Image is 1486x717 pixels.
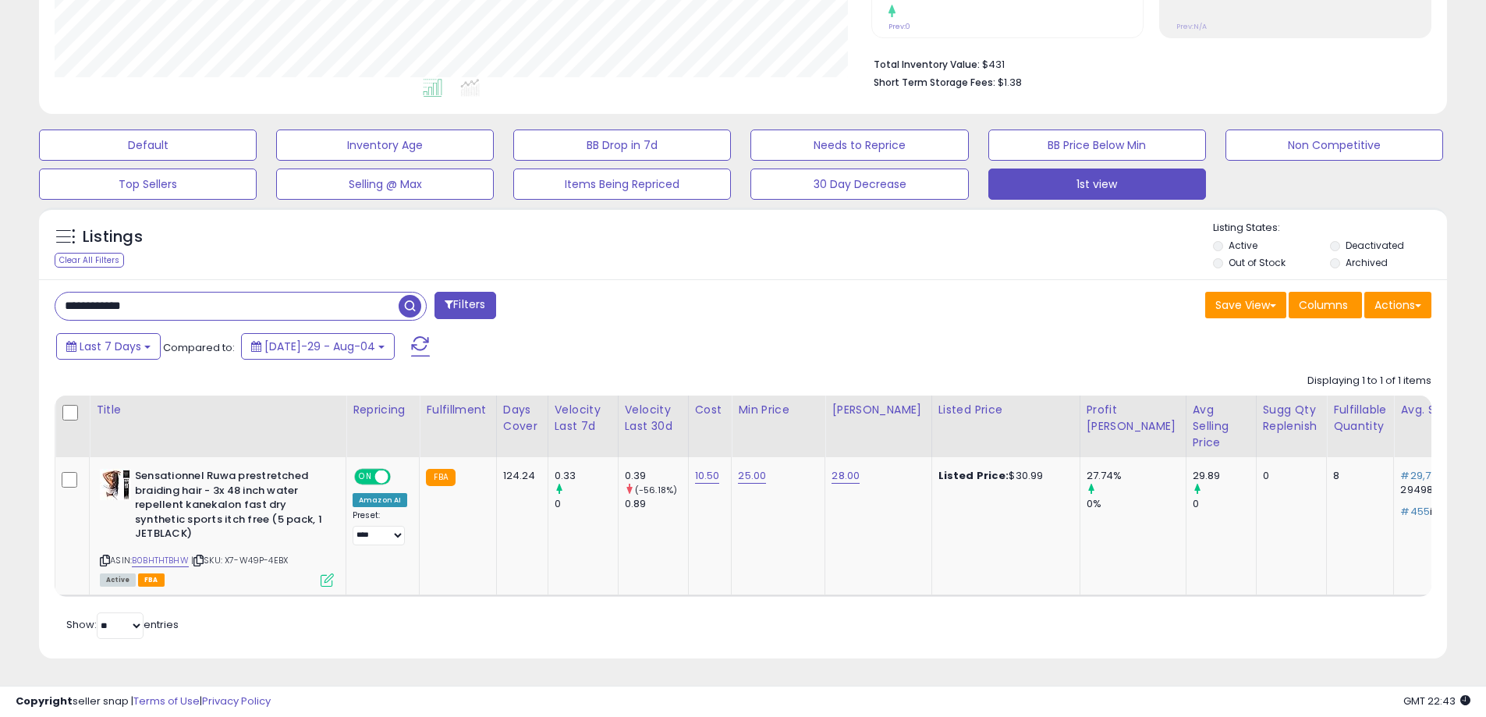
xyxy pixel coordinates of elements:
span: [DATE]-29 - Aug-04 [264,339,375,354]
button: 1st view [988,169,1206,200]
div: Clear All Filters [55,253,124,268]
div: 8 [1333,469,1381,483]
div: [PERSON_NAME] [832,402,924,418]
span: Show: entries [66,617,179,632]
button: Save View [1205,292,1286,318]
button: Inventory Age [276,130,494,161]
div: Listed Price [938,402,1073,418]
small: Prev: N/A [1176,22,1207,31]
div: ASIN: [100,469,334,584]
span: All listings currently available for purchase on Amazon [100,573,136,587]
button: Top Sellers [39,169,257,200]
span: Last 7 Days [80,339,141,354]
button: Non Competitive [1225,130,1443,161]
div: Days Cover [503,402,541,435]
span: FBA [138,573,165,587]
span: #455 [1400,504,1430,519]
div: Amazon AI [353,493,407,507]
div: 124.24 [503,469,536,483]
small: (-56.18%) [635,484,677,496]
span: Columns [1299,297,1348,313]
a: Privacy Policy [202,694,271,708]
button: Actions [1364,292,1431,318]
button: Filters [434,292,495,319]
strong: Copyright [16,694,73,708]
div: Avg Selling Price [1193,402,1250,451]
div: Cost [695,402,725,418]
label: Deactivated [1346,239,1404,252]
div: 0 [1193,497,1256,511]
div: seller snap | | [16,694,271,709]
div: 0.33 [555,469,618,483]
div: 29.89 [1193,469,1256,483]
div: 27.74% [1087,469,1186,483]
button: Selling @ Max [276,169,494,200]
div: Velocity Last 7d [555,402,612,435]
label: Active [1229,239,1257,252]
button: [DATE]-29 - Aug-04 [241,333,395,360]
div: Sugg Qty Replenish [1263,402,1321,435]
div: Displaying 1 to 1 of 1 items [1307,374,1431,389]
button: Default [39,130,257,161]
button: Items Being Repriced [513,169,731,200]
span: Compared to: [163,340,235,355]
label: Out of Stock [1229,256,1286,269]
a: 28.00 [832,468,860,484]
div: Preset: [353,510,407,545]
div: Profit [PERSON_NAME] [1087,402,1179,435]
div: $30.99 [938,469,1068,483]
span: 2025-08-12 22:43 GMT [1403,694,1470,708]
span: $1.38 [998,75,1022,90]
div: 0.89 [625,497,688,511]
div: 0 [1263,469,1315,483]
button: 30 Day Decrease [750,169,968,200]
label: Archived [1346,256,1388,269]
button: Needs to Reprice [750,130,968,161]
div: Velocity Last 30d [625,402,682,435]
b: Listed Price: [938,468,1009,483]
a: B0BHTHTBHW [132,554,189,567]
span: OFF [388,470,413,484]
a: Terms of Use [133,694,200,708]
button: Last 7 Days [56,333,161,360]
span: ON [356,470,375,484]
span: #29,712 [1400,468,1440,483]
a: 10.50 [695,468,720,484]
div: 0.39 [625,469,688,483]
b: Sensationnel Ruwa prestretched braiding hair - 3x 48 inch water repellent kanekalon fast dry synt... [135,469,325,545]
div: 0% [1087,497,1186,511]
button: BB Drop in 7d [513,130,731,161]
b: Short Term Storage Fees: [874,76,995,89]
div: 0 [555,497,618,511]
div: Min Price [738,402,818,418]
small: FBA [426,469,455,486]
a: 25.00 [738,468,766,484]
h5: Listings [83,226,143,248]
small: Prev: 0 [888,22,910,31]
img: 51LFvdtlrIL._SL40_.jpg [100,469,131,500]
button: Columns [1289,292,1362,318]
th: Please note that this number is a calculation based on your required days of coverage and your ve... [1256,396,1327,457]
div: Fulfillable Quantity [1333,402,1387,435]
div: Repricing [353,402,413,418]
b: Total Inventory Value: [874,58,980,71]
div: Title [96,402,339,418]
li: $431 [874,54,1420,73]
span: | SKU: X7-W49P-4EBX [191,554,288,566]
button: BB Price Below Min [988,130,1206,161]
div: Fulfillment [426,402,489,418]
p: Listing States: [1213,221,1447,236]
